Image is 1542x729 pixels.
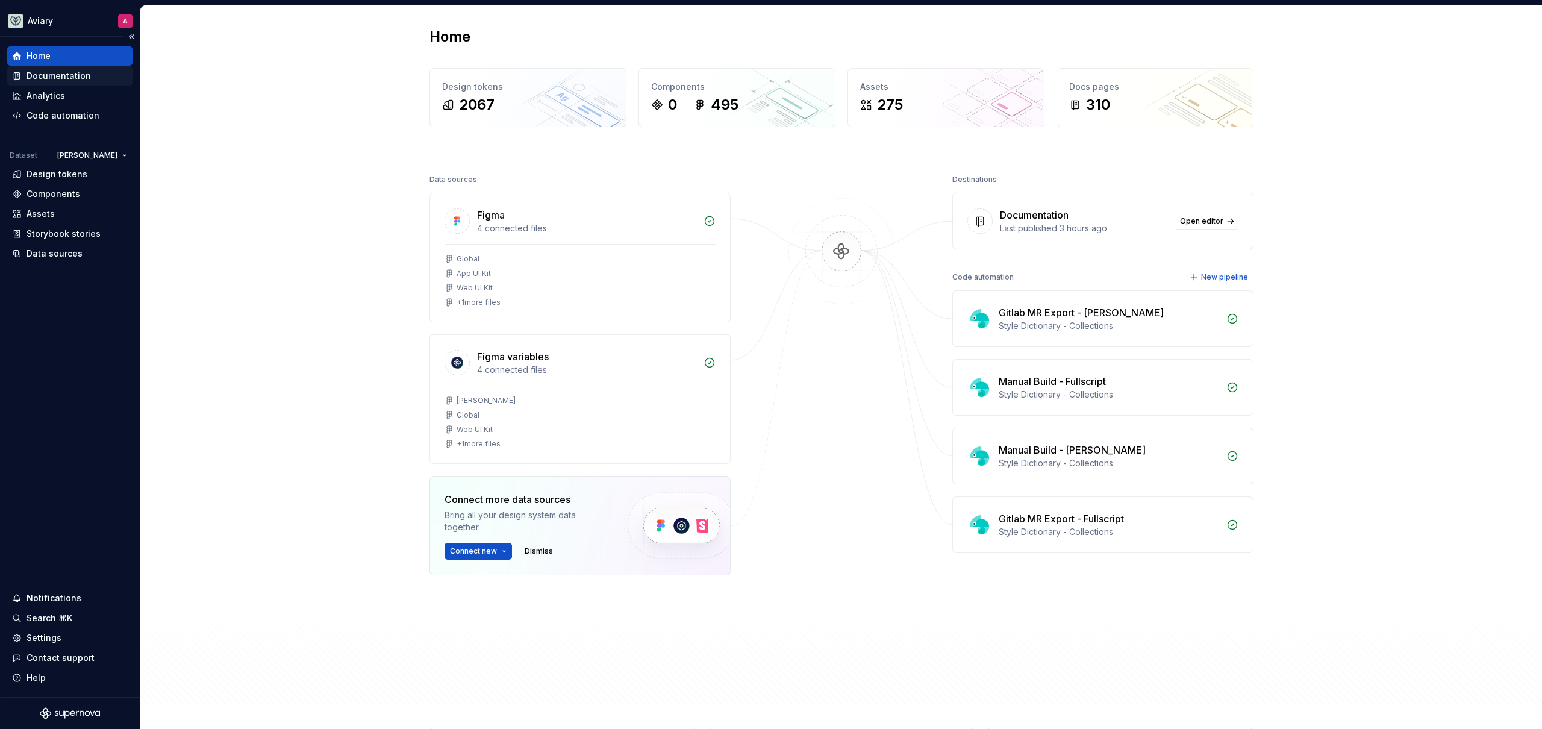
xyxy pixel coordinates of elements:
[457,254,479,264] div: Global
[429,171,477,188] div: Data sources
[445,509,607,533] div: Bring all your design system data together.
[7,668,133,687] button: Help
[27,50,51,62] div: Home
[429,193,731,322] a: Figma4 connected filesGlobalApp UI KitWeb UI Kit+1more files
[1057,68,1253,127] a: Docs pages310
[27,208,55,220] div: Assets
[457,269,491,278] div: App UI Kit
[7,589,133,608] button: Notifications
[8,14,23,28] img: 256e2c79-9abd-4d59-8978-03feab5a3943.png
[123,28,140,45] button: Collapse sidebar
[123,16,128,26] div: A
[457,298,501,307] div: + 1 more files
[457,410,479,420] div: Global
[999,389,1219,401] div: Style Dictionary - Collections
[27,110,99,122] div: Code automation
[847,68,1044,127] a: Assets275
[1000,208,1069,222] div: Documentation
[457,425,493,434] div: Web UI Kit
[7,164,133,184] a: Design tokens
[445,543,512,560] button: Connect new
[57,151,117,160] span: [PERSON_NAME]
[999,443,1146,457] div: Manual Build - [PERSON_NAME]
[2,8,137,34] button: AviaryA
[999,305,1164,320] div: Gitlab MR Export - [PERSON_NAME]
[7,609,133,628] button: Search ⌘K
[7,66,133,86] a: Documentation
[1180,216,1223,226] span: Open editor
[429,68,626,127] a: Design tokens2067
[999,526,1219,538] div: Style Dictionary - Collections
[7,184,133,204] a: Components
[27,612,72,624] div: Search ⌘K
[477,222,696,234] div: 4 connected files
[7,106,133,125] a: Code automation
[40,707,100,719] svg: Supernova Logo
[27,90,65,102] div: Analytics
[999,320,1219,332] div: Style Dictionary - Collections
[7,46,133,66] a: Home
[457,396,516,405] div: [PERSON_NAME]
[429,27,470,46] h2: Home
[477,349,549,364] div: Figma variables
[457,283,493,293] div: Web UI Kit
[1186,269,1253,286] button: New pipeline
[952,269,1014,286] div: Code automation
[52,147,133,164] button: [PERSON_NAME]
[27,188,80,200] div: Components
[7,86,133,105] a: Analytics
[7,224,133,243] a: Storybook stories
[668,95,677,114] div: 0
[27,70,91,82] div: Documentation
[477,208,505,222] div: Figma
[27,168,87,180] div: Design tokens
[877,95,903,114] div: 275
[711,95,738,114] div: 495
[27,652,95,664] div: Contact support
[1000,222,1167,234] div: Last published 3 hours ago
[7,628,133,648] a: Settings
[1201,272,1248,282] span: New pipeline
[7,244,133,263] a: Data sources
[952,171,997,188] div: Destinations
[28,15,53,27] div: Aviary
[10,151,37,160] div: Dataset
[7,204,133,224] a: Assets
[1069,81,1241,93] div: Docs pages
[459,95,495,114] div: 2067
[27,632,61,644] div: Settings
[27,228,101,240] div: Storybook stories
[525,546,553,556] span: Dismiss
[7,648,133,668] button: Contact support
[860,81,1032,93] div: Assets
[27,248,83,260] div: Data sources
[445,492,607,507] div: Connect more data sources
[638,68,835,127] a: Components0495
[1086,95,1110,114] div: 310
[651,81,823,93] div: Components
[999,512,1124,526] div: Gitlab MR Export - Fullscript
[457,439,501,449] div: + 1 more files
[477,364,696,376] div: 4 connected files
[27,672,46,684] div: Help
[999,457,1219,469] div: Style Dictionary - Collections
[1175,213,1238,230] a: Open editor
[519,543,558,560] button: Dismiss
[27,592,81,604] div: Notifications
[442,81,614,93] div: Design tokens
[450,546,497,556] span: Connect new
[429,334,731,464] a: Figma variables4 connected files[PERSON_NAME]GlobalWeb UI Kit+1more files
[999,374,1106,389] div: Manual Build - Fullscript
